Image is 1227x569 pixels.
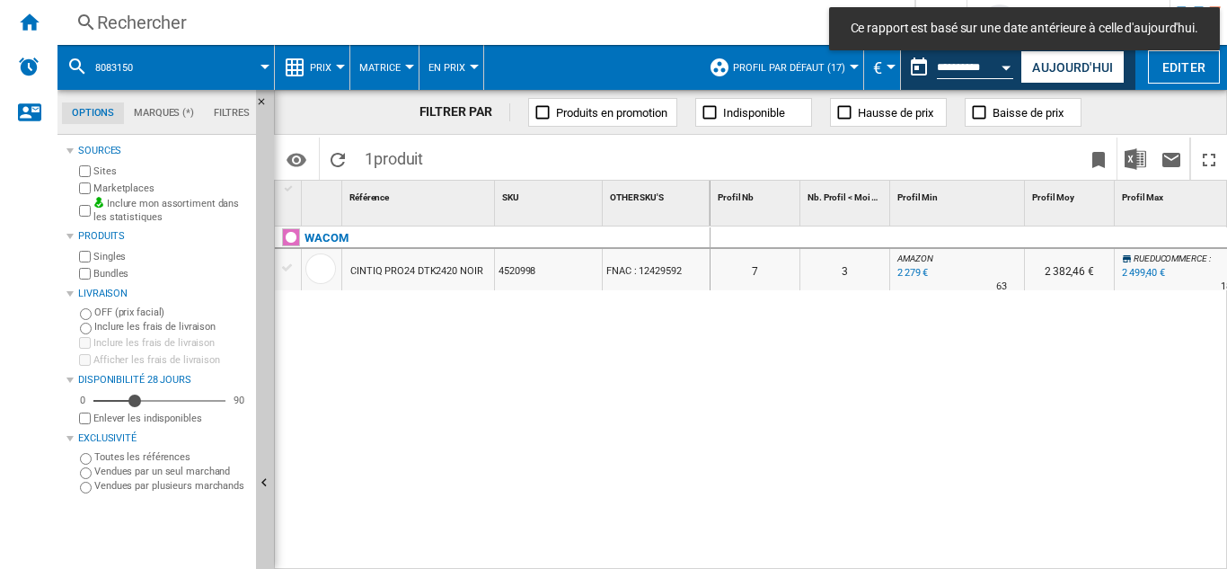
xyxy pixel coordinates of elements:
[80,482,92,493] input: Vendues par plusieurs marchands
[1028,181,1114,209] div: Sort None
[733,45,854,90] button: Profil par défaut (17)
[1148,50,1220,84] button: Editer
[204,102,260,124] md-tab-item: Filtres
[93,267,249,280] label: Bundles
[95,62,133,74] span: 8083150
[808,192,869,202] span: Nb. Profil < Moi
[1020,50,1125,84] button: Aujourd'hui
[18,56,40,77] img: alerts-logo.svg
[124,102,204,124] md-tab-item: Marques (*)
[78,431,249,446] div: Exclusivité
[284,45,340,90] div: Prix
[830,98,947,127] button: Hausse de prix
[733,62,845,74] span: Profil par défaut (17)
[94,450,249,464] label: Toutes les références
[991,49,1023,81] button: Open calendar
[1032,192,1074,202] span: Profil Moy
[359,45,410,90] div: Matrice
[901,45,1017,90] div: Ce rapport est basé sur une date antérieure à celle d'aujourd'hui.
[499,181,602,209] div: Sort None
[894,181,1024,209] div: Sort None
[310,62,331,74] span: Prix
[93,164,249,178] label: Sites
[610,192,664,202] span: OTHER SKU'S
[718,192,754,202] span: Profil Nb
[79,182,91,194] input: Marketplaces
[428,45,474,90] div: En Prix
[80,323,92,334] input: Inclure les frais de livraison
[346,181,494,209] div: Sort None
[858,106,933,120] span: Hausse de prix
[93,197,104,208] img: mysite-bg-18x18.png
[80,467,92,479] input: Vendues par un seul marchand
[66,45,265,90] div: 8083150
[606,181,710,209] div: Sort None
[1028,181,1114,209] div: Profil Moy Sort None
[873,45,891,90] div: €
[804,181,889,209] div: Sort None
[310,45,340,90] button: Prix
[93,336,249,350] label: Inclure les frais de livraison
[428,62,465,74] span: En Prix
[305,181,341,209] div: Sort None
[78,373,249,387] div: Disponibilité 28 Jours
[897,192,938,202] span: Profil Min
[94,306,249,319] label: OFF (prix facial)
[897,253,932,263] span: AMAZON
[80,308,92,320] input: OFF (prix facial)
[1209,253,1211,263] span: :
[499,181,602,209] div: SKU Sort None
[495,249,602,290] div: 4520998
[79,165,91,177] input: Sites
[346,181,494,209] div: Référence Sort None
[711,249,799,290] div: 7
[79,200,91,222] input: Inclure mon assortiment dans les statistiques
[695,98,812,127] button: Indisponible
[1134,253,1207,263] span: RUEDUCOMMERCE
[305,227,349,249] div: Cliquez pour filtrer sur cette marque
[804,181,889,209] div: Nb. Profil < Moi Sort None
[93,353,249,367] label: Afficher les frais de livraison
[256,90,278,122] button: Masquer
[996,278,1007,296] div: Délai de livraison : 63 jours
[80,453,92,465] input: Toutes les références
[1117,138,1153,180] button: Télécharger au format Excel
[320,138,356,180] button: Recharger
[350,251,483,292] div: CINTIQ PRO24 DTK2420 NOIR
[349,192,389,202] span: Référence
[359,62,401,74] span: Matrice
[75,394,90,407] div: 0
[1125,148,1146,170] img: excel-24x24.png
[419,103,511,121] div: FILTRER PAR
[62,102,124,124] md-tab-item: Options
[993,106,1064,120] span: Baisse de prix
[229,394,249,407] div: 90
[845,20,1204,38] span: Ce rapport est basé sur une date antérieure à celle d'aujourd'hui.
[78,287,249,301] div: Livraison
[94,465,249,478] label: Vendues par un seul marchand
[965,98,1081,127] button: Baisse de prix
[864,45,901,90] md-menu: Currency
[1153,138,1189,180] button: Envoyer ce rapport par email
[78,229,249,244] div: Produits
[1191,138,1227,180] button: Plein écran
[79,413,91,424] input: Afficher les frais de livraison
[603,249,710,290] div: FNAC : 12429592
[1081,138,1117,180] button: Créer un favoris
[1119,264,1165,282] div: Mise à jour : vendredi 12 septembre 2025 00:00
[93,182,249,195] label: Marketplaces
[95,45,151,90] button: 8083150
[894,181,1024,209] div: Profil Min Sort None
[79,354,91,366] input: Afficher les frais de livraison
[356,138,432,175] span: 1
[873,58,882,77] span: €
[79,337,91,349] input: Inclure les frais de livraison
[79,268,91,280] input: Bundles
[901,49,937,85] button: md-calendar
[79,251,91,262] input: Singles
[94,320,249,333] label: Inclure les frais de livraison
[556,106,667,120] span: Produits en promotion
[1025,249,1114,290] div: 2 382,46 €
[714,181,799,209] div: Profil Nb Sort None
